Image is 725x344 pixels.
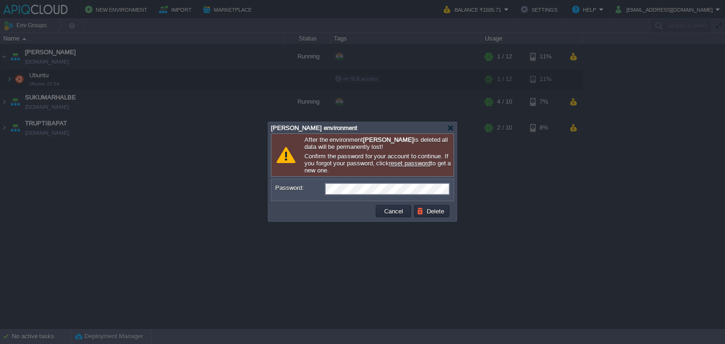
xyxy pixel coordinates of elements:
[275,183,324,193] label: Password:
[381,207,406,215] button: Cancel
[304,153,451,174] p: Confirm the password for your account to continue. If you forgot your password, click to get a ne...
[304,136,451,150] p: After the environment is deleted all data will be permanently lost!
[271,124,357,131] span: [PERSON_NAME] environment
[389,160,430,167] a: reset password
[417,207,447,215] button: Delete
[363,136,414,143] b: [PERSON_NAME]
